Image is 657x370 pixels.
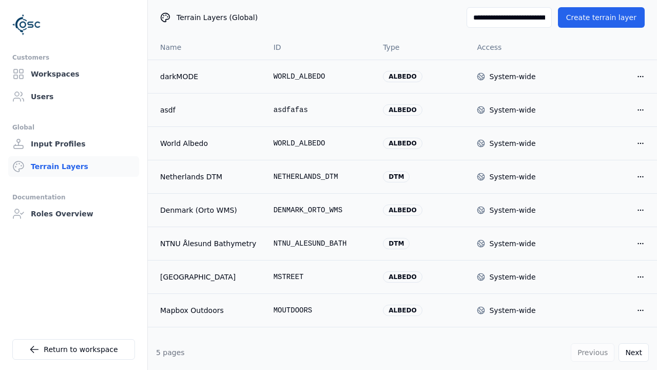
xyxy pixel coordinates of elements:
[383,104,422,116] div: albedo
[274,305,367,316] div: MOUTDOORS
[160,272,257,282] a: [GEOGRAPHIC_DATA]
[489,138,535,149] div: System-wide
[383,271,422,283] div: albedo
[12,121,135,134] div: Global
[160,71,257,82] a: darkMODE
[12,191,135,203] div: Documentation
[274,238,367,249] div: NTNU_ALESUND_BATH
[383,71,422,82] div: albedo
[489,71,535,82] div: System-wide
[469,35,563,60] th: Access
[8,86,139,107] a: Users
[8,203,139,224] a: Roles Overview
[12,339,135,360] a: Return to workspace
[274,172,367,182] div: NETHERLANDS_DTM
[160,172,257,182] a: Netherlands DTM
[489,172,535,182] div: System-wide
[558,7,645,28] button: Create terrain layer
[619,343,649,362] button: Next
[383,305,422,316] div: albedo
[375,35,469,60] th: Type
[156,348,185,357] span: 5 pages
[274,71,367,82] div: WORLD_ALBEDO
[160,205,257,215] a: Denmark (Orto WMS)
[274,105,367,115] div: asdfafas
[8,156,139,177] a: Terrain Layers
[489,272,535,282] div: System-wide
[489,305,535,316] div: System-wide
[274,272,367,282] div: MSTREET
[12,10,41,39] img: Logo
[160,105,257,115] a: asdf
[160,238,257,249] a: NTNU Ålesund Bathymetry
[177,12,258,23] span: Terrain Layers (Global)
[148,35,265,60] th: Name
[383,171,410,182] div: dtm
[8,134,139,154] a: Input Profiles
[265,35,375,60] th: ID
[12,51,135,64] div: Customers
[160,138,257,149] a: World Albedo
[383,205,422,216] div: albedo
[8,64,139,84] a: Workspaces
[160,305,257,316] a: Mapbox Outdoors
[274,205,367,215] div: DENMARK_ORTO_WMS
[274,138,367,149] div: WORLD_ALBEDO
[489,105,535,115] div: System-wide
[489,205,535,215] div: System-wide
[383,238,410,249] div: dtm
[383,138,422,149] div: albedo
[489,238,535,249] div: System-wide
